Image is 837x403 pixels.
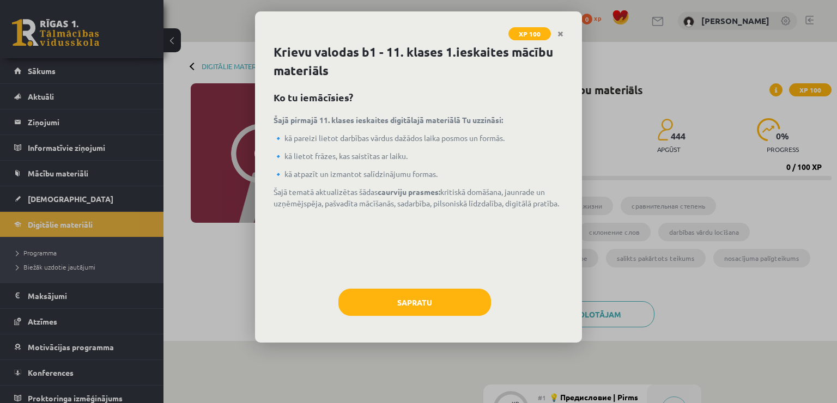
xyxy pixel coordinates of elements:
[274,132,563,144] p: 🔹 kā pareizi lietot darbības vārdus dažādos laika posmos un formās.
[551,23,570,45] a: Close
[274,186,563,209] p: Šajā tematā aktualizētas šādas kritiskā domāšana, jaunrade un uzņēmējspēja, pašvadīta mācīšanās, ...
[274,115,503,125] strong: Šajā pirmajā 11. klases ieskaites digitālajā materiālā Tu uzzināsi:
[274,168,563,180] p: 🔹 kā atpazīt un izmantot salīdzinājumu formas.
[378,187,440,197] strong: caurviju prasmes:
[338,289,491,316] button: Sapratu
[274,150,563,162] p: 🔹 kā lietot frāzes, kas saistītas ar laiku.
[274,90,563,105] h2: Ko tu iemācīsies?
[274,43,563,80] h1: Krievu valodas b1 - 11. klases 1.ieskaites mācību materiāls
[508,27,551,40] span: XP 100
